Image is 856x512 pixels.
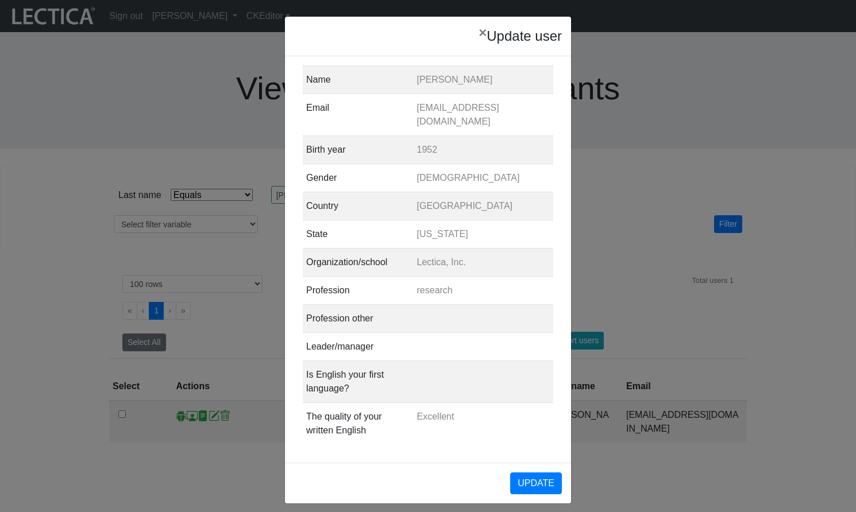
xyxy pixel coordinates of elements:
td: research [410,277,539,305]
td: Profession [303,277,410,305]
td: Gender [303,164,410,192]
button: Close [469,17,496,49]
td: Birth year [303,136,410,164]
td: [US_STATE] [410,220,539,249]
td: State [303,220,410,249]
h4: Update user [487,26,562,46]
td: Lectica, Inc. [410,249,539,277]
td: Organization/school [303,249,410,277]
td: Excellent [410,403,539,445]
button: UPDATE [510,472,562,494]
td: [DEMOGRAPHIC_DATA] [410,164,539,192]
td: [PERSON_NAME] [410,66,539,94]
td: [EMAIL_ADDRESS][DOMAIN_NAME] [410,94,539,136]
td: Leader/manager [303,333,410,361]
td: Is English your first language? [303,361,410,403]
td: Email [303,94,410,136]
td: Name [303,66,410,94]
td: [GEOGRAPHIC_DATA] [410,192,539,220]
span: × [479,25,487,40]
td: Country [303,192,410,220]
td: The quality of your written English [303,403,410,445]
td: Profession other [303,305,410,333]
td: 1952 [410,136,539,164]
